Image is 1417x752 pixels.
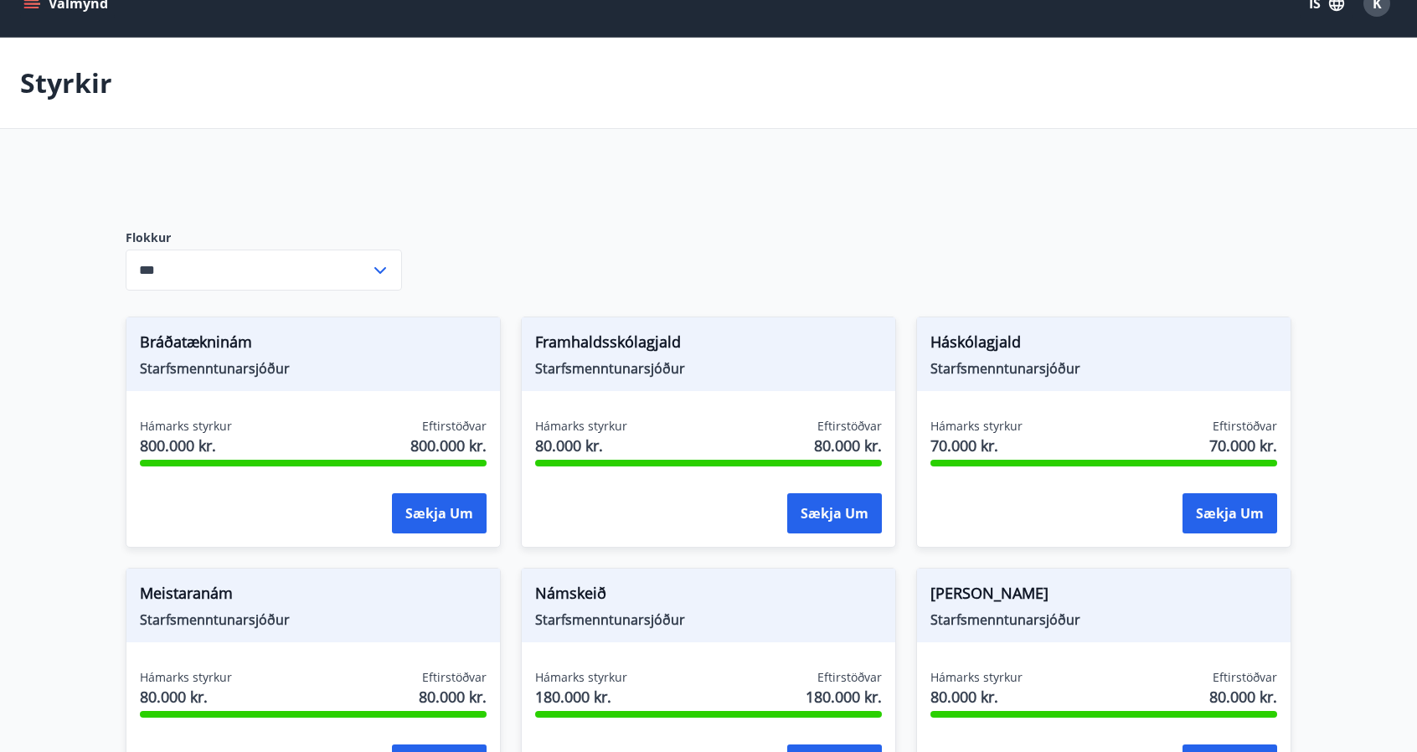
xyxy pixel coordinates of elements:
span: Háskólagjald [930,331,1277,359]
span: Hámarks styrkur [140,669,232,686]
span: Hámarks styrkur [140,418,232,435]
span: Starfsmenntunarsjóður [535,359,882,378]
span: 180.000 kr. [806,686,882,708]
span: Eftirstöðvar [1213,669,1277,686]
span: Starfsmenntunarsjóður [930,359,1277,378]
p: Styrkir [20,64,112,101]
span: Eftirstöðvar [817,418,882,435]
span: 80.000 kr. [1209,686,1277,708]
span: 70.000 kr. [930,435,1023,456]
span: 800.000 kr. [140,435,232,456]
button: Sækja um [392,493,487,533]
span: 800.000 kr. [410,435,487,456]
span: Meistaranám [140,582,487,610]
span: Hámarks styrkur [930,418,1023,435]
span: Hámarks styrkur [535,418,627,435]
span: Starfsmenntunarsjóður [140,610,487,629]
label: Flokkur [126,229,402,246]
span: 180.000 kr. [535,686,627,708]
span: Framhaldsskólagjald [535,331,882,359]
span: Starfsmenntunarsjóður [535,610,882,629]
span: 80.000 kr. [814,435,882,456]
span: Eftirstöðvar [422,418,487,435]
span: Eftirstöðvar [1213,418,1277,435]
button: Sækja um [1183,493,1277,533]
span: 80.000 kr. [930,686,1023,708]
span: 70.000 kr. [1209,435,1277,456]
span: Eftirstöðvar [817,669,882,686]
span: 80.000 kr. [140,686,232,708]
span: 80.000 kr. [535,435,627,456]
span: Starfsmenntunarsjóður [140,359,487,378]
span: 80.000 kr. [419,686,487,708]
span: Bráðatækninám [140,331,487,359]
span: Hámarks styrkur [930,669,1023,686]
span: Eftirstöðvar [422,669,487,686]
span: Námskeið [535,582,882,610]
button: Sækja um [787,493,882,533]
span: [PERSON_NAME] [930,582,1277,610]
span: Hámarks styrkur [535,669,627,686]
span: Starfsmenntunarsjóður [930,610,1277,629]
